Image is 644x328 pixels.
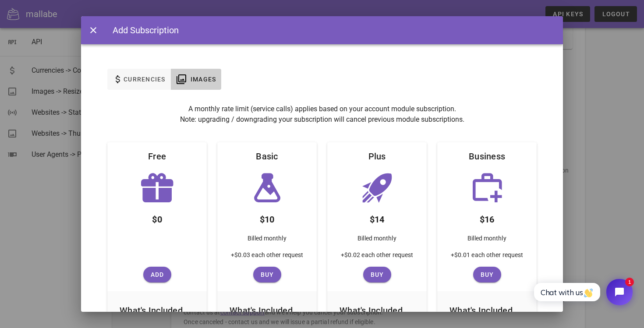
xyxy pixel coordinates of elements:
iframe: Tidio Chat [524,272,640,313]
span: Buy [477,271,498,278]
div: Plus [361,142,393,170]
span: Currencies [123,76,166,83]
button: Buy [473,267,501,282]
span: Buy [257,271,278,278]
div: +$0.02 each other request [334,250,421,267]
button: Currencies [107,69,171,90]
div: +$0.01 each other request [444,250,531,267]
div: Basic [249,142,285,170]
button: Buy [363,267,391,282]
p: A monthly rate limit (service calls) applies based on your account module subscription. Note: upg... [107,104,537,125]
div: Billed monthly [350,230,403,250]
div: $14 [363,205,392,230]
div: What's Included [223,296,311,324]
div: Add Subscription [104,24,179,37]
span: Add [147,271,168,278]
button: Buy [253,267,281,282]
div: Business [462,142,512,170]
div: Free [141,142,173,170]
button: Add [143,267,171,282]
div: What's Included [442,296,531,324]
div: What's Included [333,296,421,324]
div: Billed monthly [241,230,293,250]
div: $0 [145,205,169,230]
button: Images [171,69,222,90]
span: Images [190,76,216,83]
span: Buy [367,271,388,278]
div: $16 [473,205,502,230]
div: +$0.03 each other request [224,250,311,267]
div: What's Included [113,296,202,324]
div: $10 [253,205,282,230]
div: Billed monthly [460,230,513,250]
